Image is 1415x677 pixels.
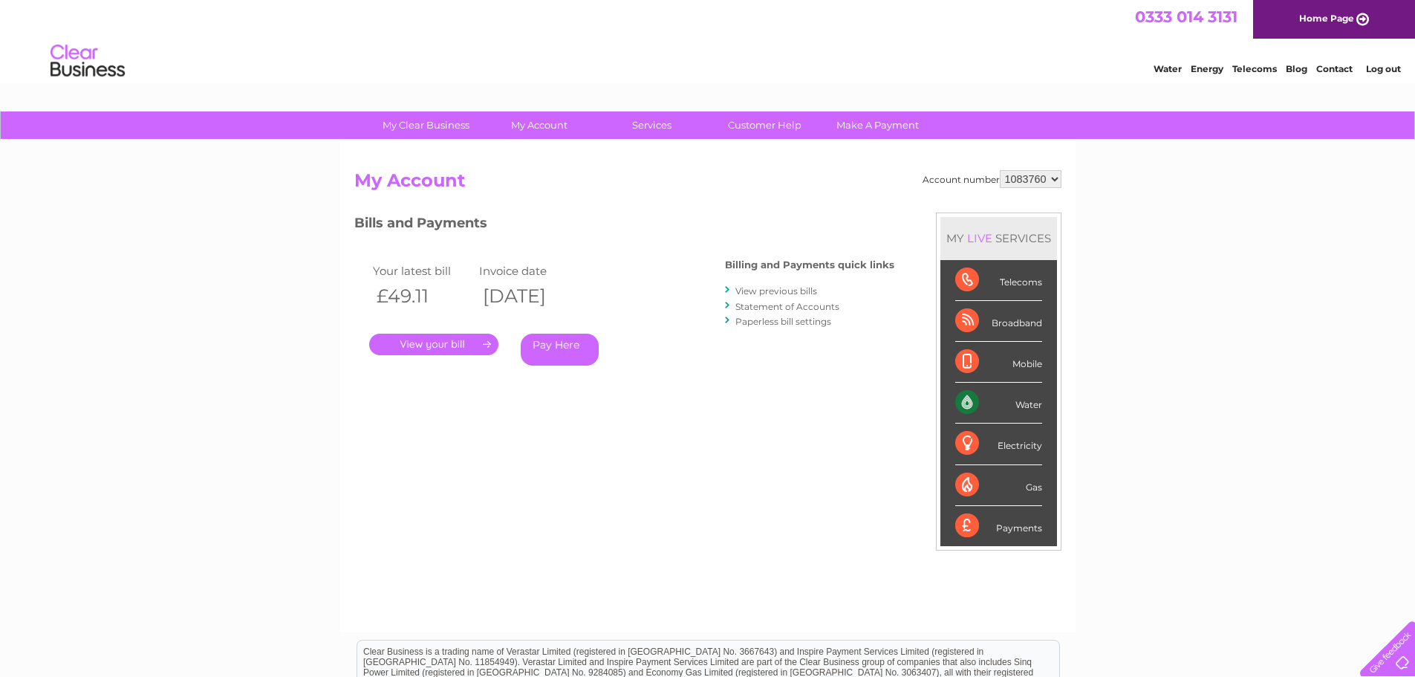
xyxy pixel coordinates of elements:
[521,334,599,366] a: Pay Here
[955,342,1042,383] div: Mobile
[955,383,1042,424] div: Water
[735,316,831,327] a: Paperless bill settings
[735,301,839,312] a: Statement of Accounts
[357,8,1059,72] div: Clear Business is a trading name of Verastar Limited (registered in [GEOGRAPHIC_DATA] No. 3667643...
[955,260,1042,301] div: Telecoms
[735,285,817,297] a: View previous bills
[955,424,1042,464] div: Electricity
[1232,63,1277,74] a: Telecoms
[940,217,1057,259] div: MY SERVICES
[923,170,1061,188] div: Account number
[591,111,713,139] a: Services
[955,506,1042,546] div: Payments
[1286,63,1307,74] a: Blog
[1154,63,1182,74] a: Water
[475,261,582,281] td: Invoice date
[365,111,487,139] a: My Clear Business
[354,170,1061,198] h2: My Account
[369,281,476,311] th: £49.11
[354,213,894,239] h3: Bills and Payments
[50,39,126,84] img: logo.png
[816,111,939,139] a: Make A Payment
[1316,63,1353,74] a: Contact
[1135,7,1237,26] a: 0333 014 3131
[703,111,826,139] a: Customer Help
[1191,63,1223,74] a: Energy
[955,465,1042,506] div: Gas
[955,301,1042,342] div: Broadband
[369,261,476,281] td: Your latest bill
[475,281,582,311] th: [DATE]
[369,334,498,355] a: .
[964,231,995,245] div: LIVE
[725,259,894,271] h4: Billing and Payments quick links
[478,111,600,139] a: My Account
[1366,63,1401,74] a: Log out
